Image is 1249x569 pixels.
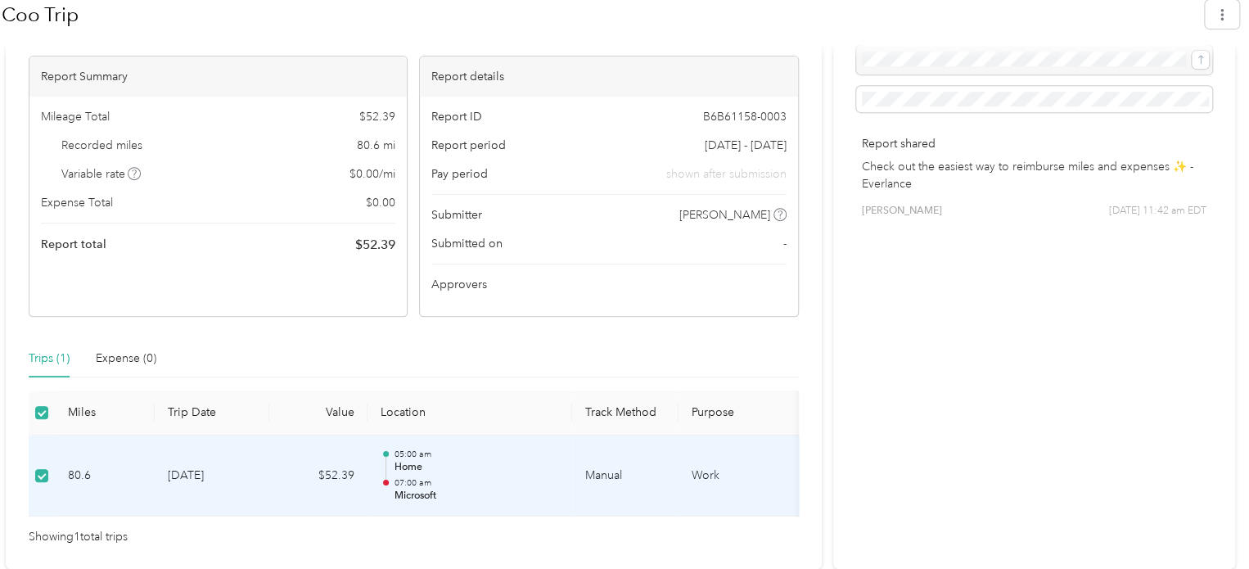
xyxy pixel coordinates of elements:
span: Recorded miles [61,137,142,154]
span: 80.6 mi [357,137,395,154]
td: Work [679,436,801,517]
span: Report ID [431,108,482,125]
span: [DATE] 11:42 am EDT [1109,204,1206,219]
span: $ 52.39 [359,108,395,125]
span: [PERSON_NAME] [862,204,942,219]
span: $ 52.39 [355,235,395,255]
p: Report shared [862,135,1206,152]
span: Submitted on [431,235,503,252]
th: Track Method [572,391,679,436]
span: [PERSON_NAME] [679,206,770,224]
span: $ 0.00 / mi [349,165,395,183]
p: Home [394,460,559,475]
span: shown after submission [666,165,787,183]
div: Report Summary [29,56,407,97]
p: Check out the easiest way to reimburse miles and expenses ✨ - Everlance [862,158,1206,192]
td: Manual [572,436,679,517]
span: [DATE] - [DATE] [705,137,787,154]
div: Report details [420,56,797,97]
p: Microsoft [394,489,559,504]
span: Expense Total [41,194,113,211]
td: [DATE] [155,436,269,517]
span: Approvers [431,276,487,293]
td: 80.6 [55,436,155,517]
p: 05:00 am [394,449,559,460]
th: Purpose [679,391,801,436]
span: Pay period [431,165,488,183]
span: $ 0.00 [366,194,395,211]
th: Trip Date [155,391,269,436]
p: 07:00 am [394,477,559,489]
span: Mileage Total [41,108,110,125]
span: Report total [41,236,106,253]
th: Value [269,391,367,436]
span: Report period [431,137,506,154]
span: B6B61158-0003 [703,108,787,125]
span: - [783,235,787,252]
span: Showing 1 total trips [29,528,128,546]
td: $52.39 [269,436,367,517]
th: Location [367,391,572,436]
span: Submitter [431,206,482,224]
th: Miles [55,391,155,436]
div: Expense (0) [96,350,156,368]
div: Trips (1) [29,350,70,368]
span: Variable rate [61,165,142,183]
